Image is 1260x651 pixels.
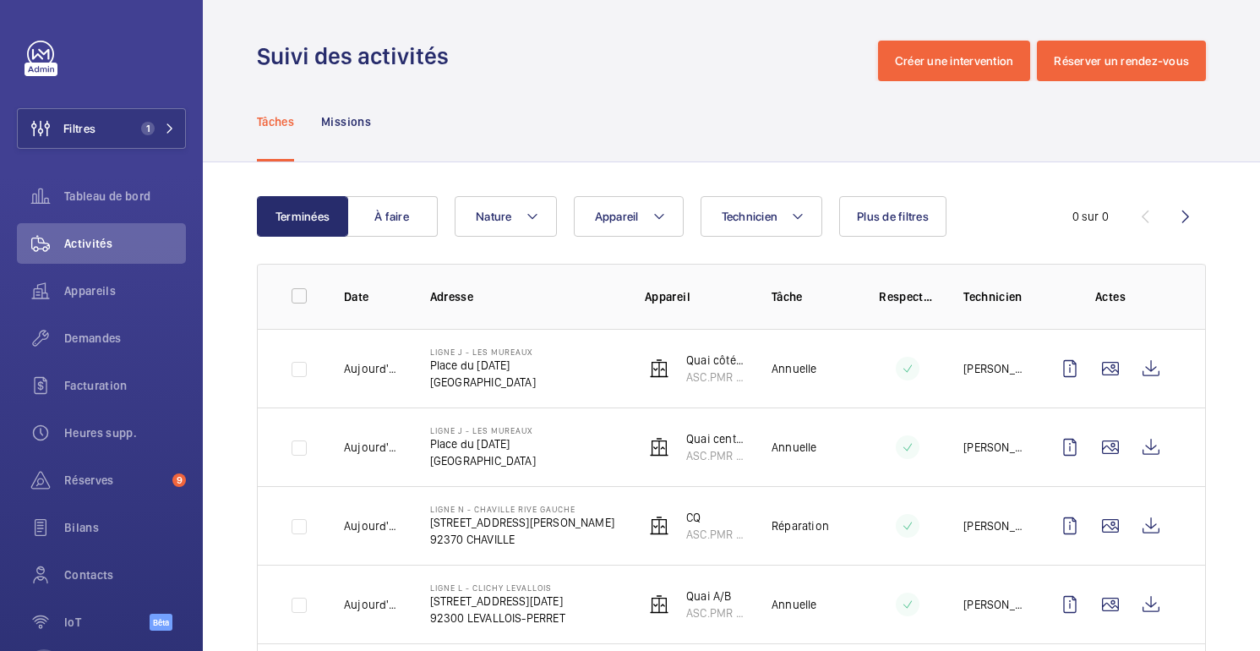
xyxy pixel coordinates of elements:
font: Réserves [64,473,114,487]
font: Heures supp. [64,426,137,440]
font: Facturation [64,379,128,392]
font: Appareils [64,284,116,298]
font: Ligne L - CLICHY LEVALLOIS [430,583,552,593]
font: ASC.PMR 4020 [686,528,763,541]
font: Annuelle [772,362,816,375]
font: Aujourd'hui [344,362,406,375]
font: Missions [321,115,371,129]
font: Annuelle [772,598,816,611]
font: 0 sur 0 [1072,210,1109,223]
font: Respecter le délai [879,290,976,304]
font: 9 [177,474,183,486]
font: ASC.PMR 3591 [686,449,761,462]
font: Contacts [64,568,114,582]
font: 92370 CHAVILLE [430,533,515,546]
font: CQ [686,511,701,524]
font: Quai côté BV [686,353,752,367]
font: Nature [476,210,512,223]
img: elevator.svg [649,594,669,615]
button: Plus de filtres [839,196,946,237]
font: [PERSON_NAME] [963,440,1048,454]
font: Ligne J - LES MUREAUX [430,425,532,435]
font: Place du [DATE] [430,358,510,372]
font: Ligne N - CHAVILLE RIVE GAUCHE [430,504,575,514]
font: Actes [1095,290,1126,304]
font: Appareil [595,210,639,223]
font: Réparation [772,519,829,533]
button: Terminées [257,196,348,237]
font: Appareil [645,290,690,304]
font: Activités [64,237,112,250]
font: ASC.PMR 3590 [686,370,763,384]
font: Réserver un rendez-vous [1054,54,1189,68]
button: Réserver un rendez-vous [1037,41,1206,81]
img: elevator.svg [649,437,669,457]
font: Technicien [963,290,1023,304]
font: Aujourd'hui [344,519,406,533]
font: Tâches [257,115,294,129]
button: Technicien [701,196,823,237]
font: Quai A/B [686,589,731,603]
font: 1 [146,123,150,134]
font: Filtres [63,122,95,135]
img: elevator.svg [649,516,669,536]
font: Annuelle [772,440,816,454]
font: À faire [374,210,409,223]
font: ASC.PMR 3006 [686,606,763,620]
font: [STREET_ADDRESS][DATE] [430,594,563,608]
button: Créer une intervention [878,41,1031,81]
button: Appareil [574,196,684,237]
font: Place du [DATE] [430,437,510,451]
font: [STREET_ADDRESS][PERSON_NAME] [430,516,614,529]
button: À faire [346,196,438,237]
font: [PERSON_NAME] [963,598,1048,611]
font: Technicien [722,210,778,223]
font: Quai central [686,432,749,446]
font: Terminées [275,210,330,223]
font: Plus de filtres [857,210,929,223]
font: Suivi des activités [257,41,449,70]
font: Aujourd'hui [344,440,406,454]
img: elevator.svg [649,358,669,379]
font: Aujourd'hui [344,598,406,611]
font: IoT [64,615,81,629]
button: Nature [455,196,557,237]
font: [GEOGRAPHIC_DATA] [430,375,536,389]
font: Adresse [430,290,473,304]
font: Bilans [64,521,99,534]
font: [GEOGRAPHIC_DATA] [430,454,536,468]
font: Bêta [153,617,169,627]
button: Filtres1 [17,108,186,149]
font: [PERSON_NAME] [963,362,1048,375]
font: Créer une intervention [895,54,1014,68]
font: Ligne J - LES MUREAUX [430,347,532,357]
font: Demandes [64,331,122,345]
font: Date [344,290,368,304]
font: 92300 LEVALLOIS-PERRET [430,611,565,625]
font: Tâche [772,290,803,304]
font: Tableau de bord [64,189,150,203]
font: [PERSON_NAME] [963,519,1048,533]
